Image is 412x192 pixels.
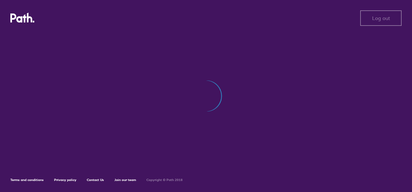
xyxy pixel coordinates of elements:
a: Privacy policy [54,178,76,182]
h6: Copyright © Path 2018 [146,178,183,182]
span: Log out [372,15,390,21]
a: Contact Us [87,178,104,182]
a: Terms and conditions [10,178,44,182]
button: Log out [360,10,402,26]
a: Join our team [114,178,136,182]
